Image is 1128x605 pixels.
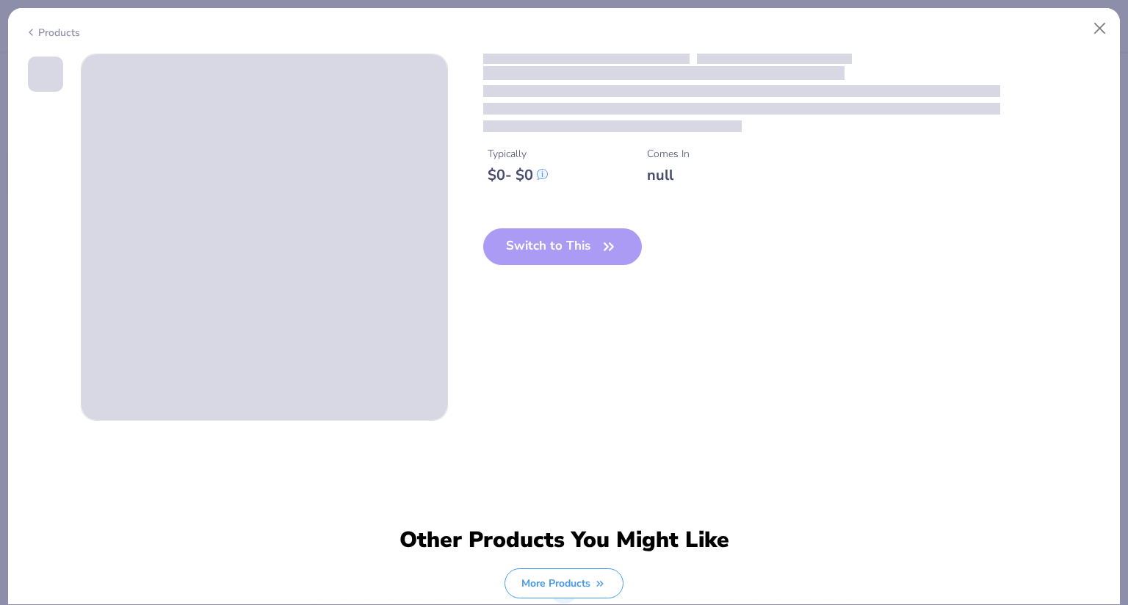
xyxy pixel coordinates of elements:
div: $ 0 - $ 0 [488,166,548,184]
div: Products [25,25,80,40]
div: null [647,166,690,184]
button: More Products [505,568,623,598]
div: Other Products You Might Like [390,527,738,554]
div: Comes In [647,146,690,162]
button: Close [1086,15,1114,43]
div: Typically [488,146,548,162]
